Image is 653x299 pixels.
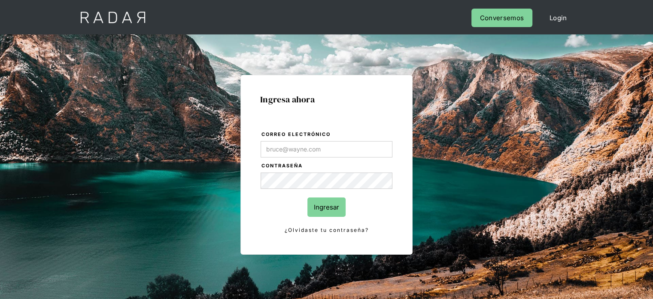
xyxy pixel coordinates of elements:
label: Correo electrónico [261,130,392,139]
a: Login [541,9,576,27]
label: Contraseña [261,162,392,170]
h1: Ingresa ahora [260,95,393,104]
a: Conversemos [471,9,532,27]
a: ¿Olvidaste tu contraseña? [261,225,392,235]
input: Ingresar [307,197,346,217]
form: Login Form [260,130,393,235]
input: bruce@wayne.com [261,141,392,157]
